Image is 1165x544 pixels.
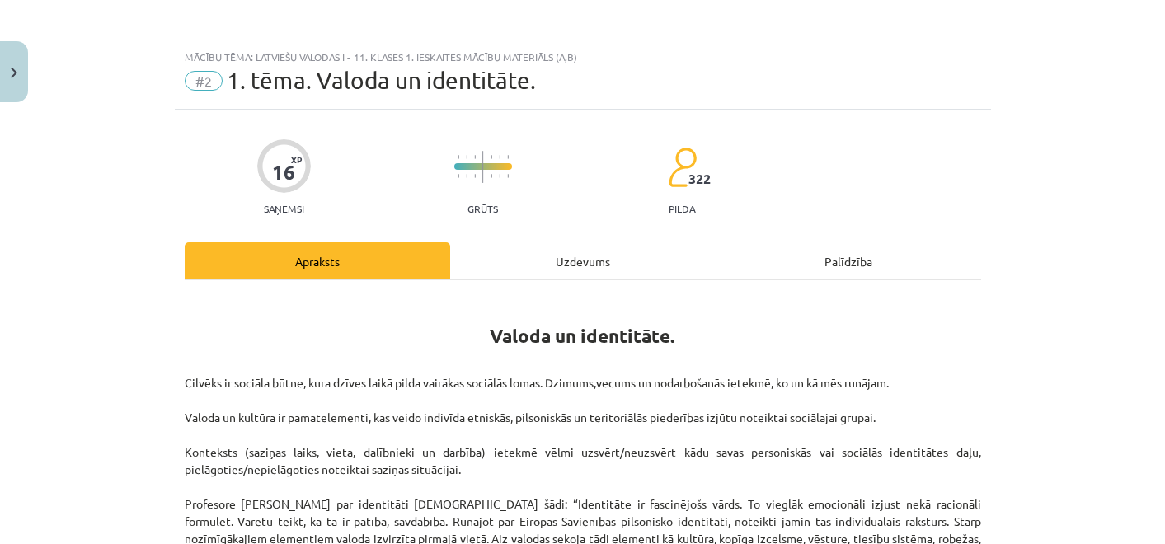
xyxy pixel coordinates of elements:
span: 1. tēma. Valoda un identitāte. [227,67,536,94]
img: icon-short-line-57e1e144782c952c97e751825c79c345078a6d821885a25fce030b3d8c18986b.svg [466,174,467,178]
img: icon-short-line-57e1e144782c952c97e751825c79c345078a6d821885a25fce030b3d8c18986b.svg [458,155,459,159]
img: icon-short-line-57e1e144782c952c97e751825c79c345078a6d821885a25fce030b3d8c18986b.svg [507,155,509,159]
img: icon-short-line-57e1e144782c952c97e751825c79c345078a6d821885a25fce030b3d8c18986b.svg [491,155,492,159]
div: Uzdevums [450,242,716,279]
img: icon-close-lesson-0947bae3869378f0d4975bcd49f059093ad1ed9edebbc8119c70593378902aed.svg [11,68,17,78]
img: icon-short-line-57e1e144782c952c97e751825c79c345078a6d821885a25fce030b3d8c18986b.svg [474,155,476,159]
p: Grūts [467,203,498,214]
span: #2 [185,71,223,91]
img: students-c634bb4e5e11cddfef0936a35e636f08e4e9abd3cc4e673bd6f9a4125e45ecb1.svg [668,147,697,188]
img: icon-short-line-57e1e144782c952c97e751825c79c345078a6d821885a25fce030b3d8c18986b.svg [499,155,500,159]
img: icon-short-line-57e1e144782c952c97e751825c79c345078a6d821885a25fce030b3d8c18986b.svg [499,174,500,178]
b: Valoda un identitāte. [490,324,675,348]
img: icon-long-line-d9ea69661e0d244f92f715978eff75569469978d946b2353a9bb055b3ed8787d.svg [482,151,484,183]
img: icon-short-line-57e1e144782c952c97e751825c79c345078a6d821885a25fce030b3d8c18986b.svg [458,174,459,178]
div: 16 [272,161,295,184]
div: Mācību tēma: Latviešu valodas i - 11. klases 1. ieskaites mācību materiāls (a,b) [185,51,981,63]
div: Apraksts [185,242,450,279]
p: pilda [669,203,695,214]
img: icon-short-line-57e1e144782c952c97e751825c79c345078a6d821885a25fce030b3d8c18986b.svg [507,174,509,178]
img: icon-short-line-57e1e144782c952c97e751825c79c345078a6d821885a25fce030b3d8c18986b.svg [491,174,492,178]
span: XP [291,155,302,164]
div: Palīdzība [716,242,981,279]
p: Saņemsi [257,203,311,214]
img: icon-short-line-57e1e144782c952c97e751825c79c345078a6d821885a25fce030b3d8c18986b.svg [474,174,476,178]
span: 322 [688,171,711,186]
img: icon-short-line-57e1e144782c952c97e751825c79c345078a6d821885a25fce030b3d8c18986b.svg [466,155,467,159]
